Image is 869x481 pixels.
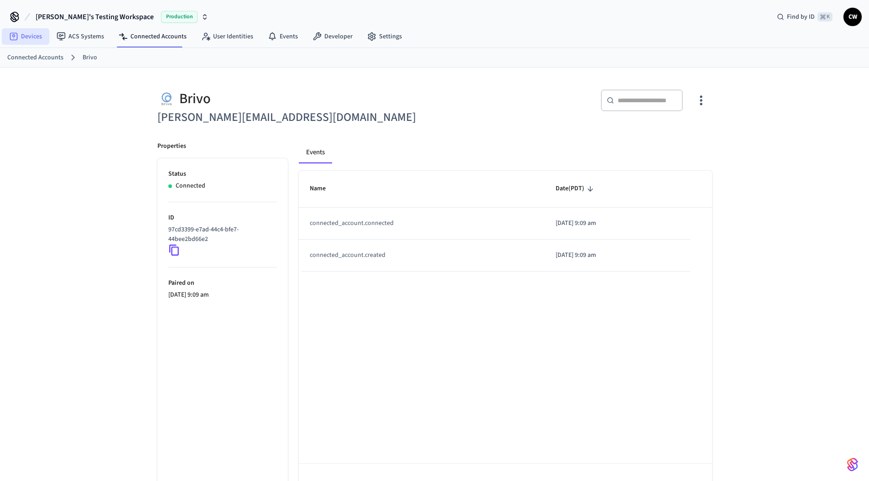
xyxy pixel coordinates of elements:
p: 97cd3399-e7ad-44c4-bfe7-44bee2bd66e2 [168,225,273,244]
a: User Identities [194,28,260,45]
button: CW [843,8,862,26]
h6: [PERSON_NAME][EMAIL_ADDRESS][DOMAIN_NAME] [157,108,429,127]
button: Events [299,141,332,163]
span: Name [310,182,338,196]
a: Connected Accounts [111,28,194,45]
p: [DATE] 9:09 am [556,251,679,260]
a: Devices [2,28,49,45]
a: Developer [305,28,360,45]
div: Brivo [157,89,429,108]
p: Connected [176,181,205,191]
img: August Logo, Square [157,89,176,108]
div: Find by ID⌘ K [770,9,840,25]
div: connected account tabs [299,141,712,163]
p: Paired on [168,278,277,288]
img: SeamLogoGradient.69752ec5.svg [847,457,858,472]
p: Status [168,169,277,179]
a: Connected Accounts [7,53,63,63]
td: connected_account.connected [299,208,545,240]
p: [DATE] 9:09 am [168,290,277,300]
span: CW [844,9,861,25]
span: Production [161,11,198,23]
span: Find by ID [787,12,815,21]
a: Events [260,28,305,45]
p: ID [168,213,277,223]
span: ⌘ K [817,12,833,21]
p: [DATE] 9:09 am [556,219,679,228]
a: ACS Systems [49,28,111,45]
table: sticky table [299,171,712,271]
span: Date(PDT) [556,182,596,196]
td: connected_account.created [299,240,545,272]
span: [PERSON_NAME]'s Testing Workspace [36,11,154,22]
a: Brivo [83,53,97,63]
a: Settings [360,28,409,45]
p: Properties [157,141,186,151]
